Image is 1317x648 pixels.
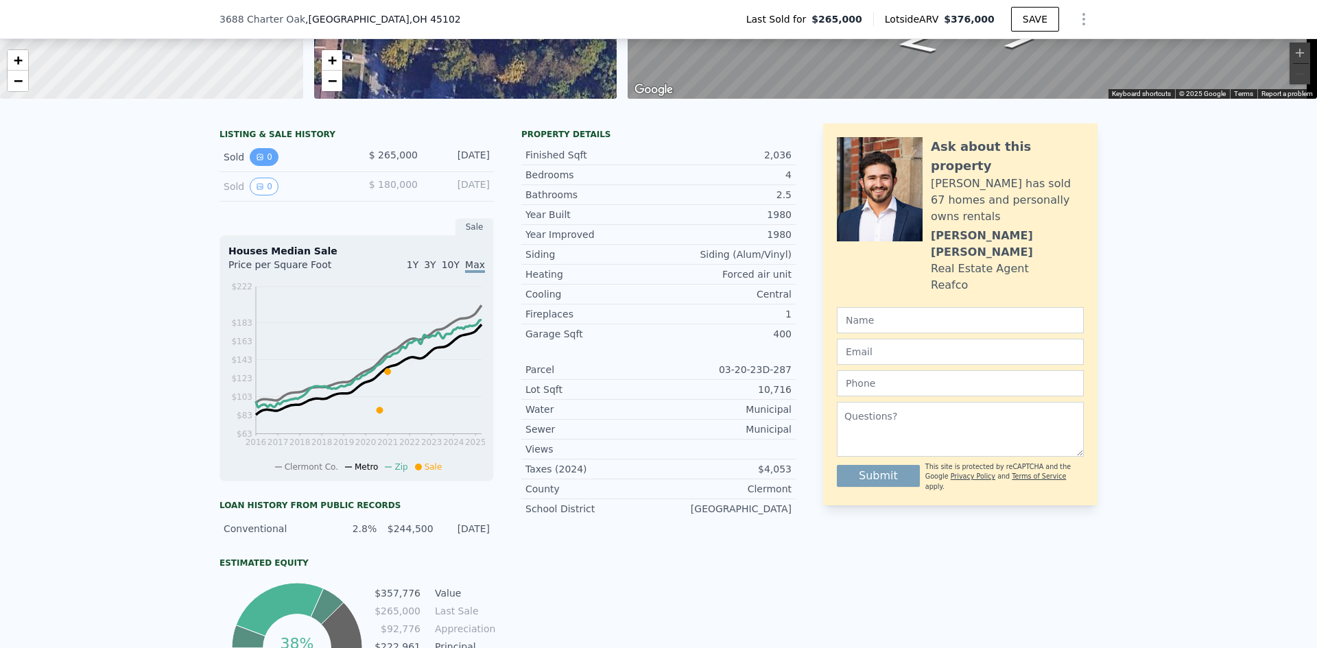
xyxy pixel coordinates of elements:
a: Open this area in Google Maps (opens a new window) [631,81,676,99]
div: County [525,482,658,496]
button: Keyboard shortcuts [1112,89,1171,99]
div: Central [658,287,792,301]
tspan: $143 [231,355,252,365]
div: Sewer [525,422,658,436]
a: Zoom in [322,50,342,71]
button: Show Options [1070,5,1097,33]
div: Houses Median Sale [228,244,485,258]
tspan: $63 [237,429,252,439]
div: Water [525,403,658,416]
tspan: $103 [231,392,252,402]
div: 03-20-23D-287 [658,363,792,376]
div: [DATE] [429,148,490,166]
div: Conventional [224,522,320,536]
div: Real Estate Agent [931,261,1029,277]
div: Finished Sqft [525,148,658,162]
div: Ask about this property [931,137,1084,176]
tspan: $83 [237,411,252,420]
a: Zoom in [8,50,28,71]
div: Sold [224,148,346,166]
div: Siding [525,248,658,261]
div: This site is protected by reCAPTCHA and the Google and apply. [925,462,1084,492]
div: Garage Sqft [525,327,658,341]
a: Zoom out [8,71,28,91]
div: Bathrooms [525,188,658,202]
div: [GEOGRAPHIC_DATA] [658,502,792,516]
span: $ 180,000 [369,179,418,190]
tspan: 2022 [399,437,420,447]
span: − [327,72,336,89]
span: 10Y [442,259,460,270]
span: + [14,51,23,69]
div: Price per Square Foot [228,258,357,280]
a: Privacy Policy [951,472,995,480]
div: 1980 [658,208,792,221]
tspan: 2025 [465,437,486,447]
div: Fireplaces [525,307,658,321]
span: Max [465,259,485,273]
div: 2,036 [658,148,792,162]
div: Lot Sqft [525,383,658,396]
div: $4,053 [658,462,792,476]
span: Last Sold for [746,12,812,26]
div: 1980 [658,228,792,241]
td: $357,776 [374,586,421,601]
button: View historical data [250,178,278,195]
div: [PERSON_NAME] has sold 67 homes and personally owns rentals [931,176,1084,225]
div: Siding (Alum/Vinyl) [658,248,792,261]
tspan: 2019 [333,437,355,447]
div: 10,716 [658,383,792,396]
div: Sale [455,218,494,236]
tspan: $163 [231,337,252,346]
tspan: 2018 [311,437,333,447]
td: Appreciation [432,621,494,636]
a: Terms of Service [1012,472,1066,480]
span: + [327,51,336,69]
button: SAVE [1011,7,1059,32]
span: 1Y [407,259,418,270]
div: Municipal [658,403,792,416]
tspan: 2023 [421,437,442,447]
div: Sold [224,178,346,195]
span: − [14,72,23,89]
td: Value [432,586,494,601]
button: Zoom in [1290,43,1310,63]
tspan: 2018 [289,437,311,447]
div: LISTING & SALE HISTORY [219,129,494,143]
input: Email [837,339,1084,365]
a: Zoom out [322,71,342,91]
div: Year Improved [525,228,658,241]
tspan: 2021 [377,437,399,447]
span: 3Y [424,259,436,270]
div: Taxes (2024) [525,462,658,476]
button: View historical data [250,148,278,166]
span: , [GEOGRAPHIC_DATA] [305,12,461,26]
button: Zoom out [1290,64,1310,84]
td: $92,776 [374,621,421,636]
div: 4 [658,168,792,182]
div: [DATE] [429,178,490,195]
tspan: 2020 [355,437,377,447]
div: Municipal [658,422,792,436]
input: Name [837,307,1084,333]
td: Last Sale [432,603,494,619]
a: Terms (opens in new tab) [1234,90,1253,97]
tspan: $183 [231,318,252,328]
div: Bedrooms [525,168,658,182]
div: Year Built [525,208,658,221]
div: $244,500 [385,522,433,536]
div: [PERSON_NAME] [PERSON_NAME] [931,228,1084,261]
div: Cooling [525,287,658,301]
path: Go North, Charter Oak [879,29,953,58]
span: Metro [355,462,378,472]
div: 400 [658,327,792,341]
tspan: 2024 [443,437,464,447]
a: Report a problem [1261,90,1313,97]
tspan: 2016 [246,437,267,447]
div: Estimated Equity [219,557,494,568]
div: Property details [521,129,796,140]
div: Reafco [931,277,968,293]
span: , OH 45102 [410,14,461,25]
div: Views [525,442,658,456]
span: $265,000 [811,12,862,26]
